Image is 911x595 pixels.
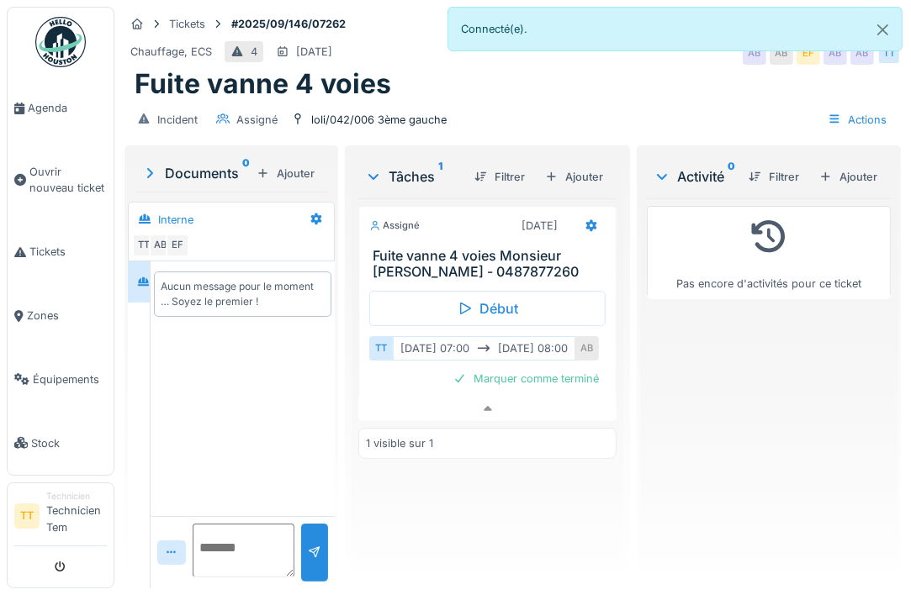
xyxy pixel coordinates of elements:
div: [DATE] 07:00 [DATE] 08:00 [393,336,575,361]
div: Tickets [169,16,205,32]
div: TT [877,41,901,65]
div: Documents [141,163,250,183]
span: Équipements [33,371,107,387]
li: TT [14,503,40,529]
div: Interne [158,212,193,228]
div: Aucun message pour le moment … Soyez le premier ! [162,279,325,309]
div: Filtrer [468,166,532,188]
strong: #2025/09/146/07262 [225,16,352,32]
div: Ajouter [250,162,321,185]
sup: 0 [728,166,735,187]
sup: 0 [242,163,250,183]
a: Tickets [8,220,114,284]
span: Ouvrir nouveau ticket [29,164,107,196]
div: Connecté(e). [448,7,903,51]
div: TT [369,336,393,361]
div: [DATE] [296,44,332,60]
div: Chauffage, ECS [130,44,212,60]
div: Ajouter [538,166,610,188]
div: 4 [251,44,257,60]
span: Stock [31,435,107,451]
div: Incident [157,112,198,128]
div: 1 visible sur 1 [366,435,433,451]
div: EF [166,234,189,257]
div: EF [797,41,820,65]
sup: 1 [438,166,442,187]
div: Filtrer [742,166,806,188]
div: AB [575,336,599,361]
span: Zones [27,308,107,324]
li: Technicien Tem [46,490,107,542]
span: Agenda [28,100,107,116]
div: Tâches [365,166,461,187]
a: TT TechnicienTechnicien Tem [14,490,107,546]
div: Pas encore d'activités pour ce ticket [658,213,880,292]
a: Ouvrir nouveau ticket [8,140,114,220]
div: AB [824,41,847,65]
div: AB [743,41,766,65]
div: [DATE] [522,218,558,234]
div: Début [369,291,606,326]
img: Badge_color-CXgf-gQk.svg [35,17,86,67]
a: Agenda [8,76,114,140]
a: Zones [8,284,114,348]
div: Ajouter [813,166,884,188]
button: Close [864,8,902,52]
div: AB [850,41,874,65]
div: Marquer comme terminé [447,367,606,390]
span: Tickets [29,244,107,260]
div: Assigné [236,112,278,128]
div: loli/042/006 3ème gauche [311,112,447,128]
a: Stock [8,411,114,475]
h3: Fuite vanne 4 voies Monsieur [PERSON_NAME] - 0487877260 [373,248,609,280]
a: Équipements [8,347,114,411]
div: Activité [654,166,735,187]
div: TT [132,234,156,257]
div: AB [149,234,172,257]
div: AB [770,41,793,65]
div: Technicien [46,490,107,503]
h1: Fuite vanne 4 voies [135,68,391,100]
div: Actions [820,108,894,132]
div: Assigné [369,219,420,233]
